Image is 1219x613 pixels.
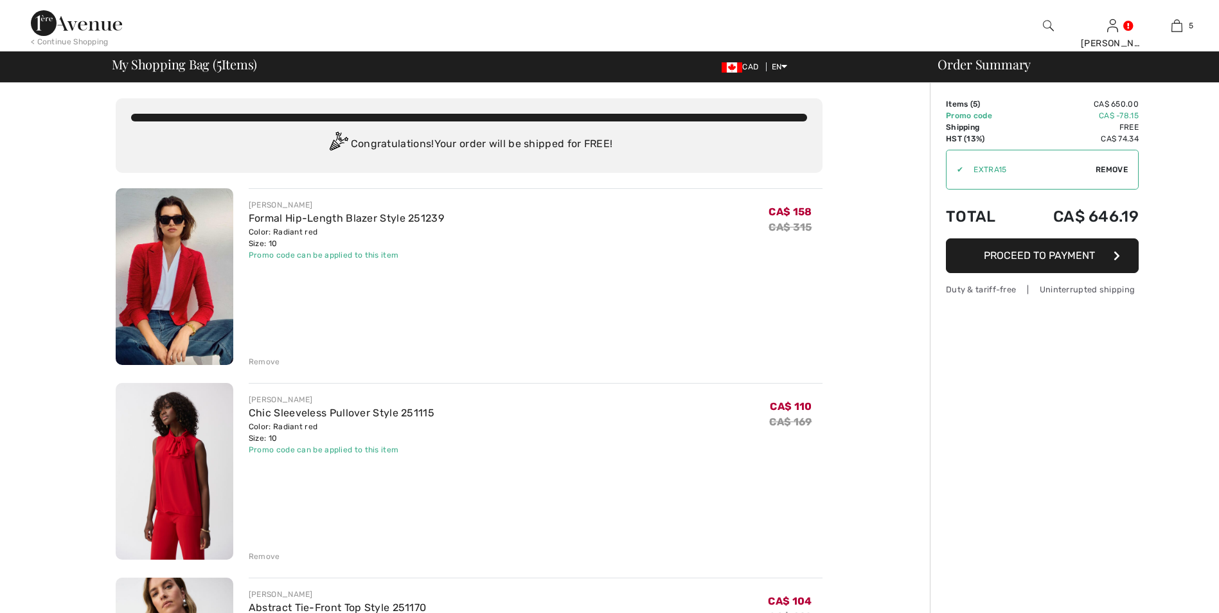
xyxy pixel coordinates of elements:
[1017,195,1139,238] td: CA$ 646.19
[984,249,1095,262] span: Proceed to Payment
[722,62,763,71] span: CAD
[722,62,742,73] img: Canadian Dollar
[325,132,351,157] img: Congratulation2.svg
[946,110,1017,121] td: Promo code
[1096,164,1128,175] span: Remove
[946,238,1139,273] button: Proceed to Payment
[249,589,427,600] div: [PERSON_NAME]
[772,62,788,71] span: EN
[1017,98,1139,110] td: CA$ 650.00
[1107,18,1118,33] img: My Info
[249,249,444,261] div: Promo code can be applied to this item
[1107,19,1118,31] a: Sign In
[770,400,812,413] span: CA$ 110
[249,444,434,456] div: Promo code can be applied to this item
[31,10,122,36] img: 1ère Avenue
[769,221,812,233] s: CA$ 315
[116,188,233,365] img: Formal Hip-Length Blazer Style 251239
[946,98,1017,110] td: Items ( )
[116,383,233,560] img: Chic Sleeveless Pullover Style 251115
[946,195,1017,238] td: Total
[1043,18,1054,33] img: search the website
[922,58,1211,71] div: Order Summary
[31,36,109,48] div: < Continue Shopping
[947,164,963,175] div: ✔
[1081,37,1144,50] div: [PERSON_NAME]
[131,132,807,157] div: Congratulations! Your order will be shipped for FREE!
[1145,18,1208,33] a: 5
[249,199,444,211] div: [PERSON_NAME]
[249,551,280,562] div: Remove
[249,421,434,444] div: Color: Radiant red Size: 10
[217,55,222,71] span: 5
[1017,133,1139,145] td: CA$ 74.34
[1017,110,1139,121] td: CA$ -78.15
[946,121,1017,133] td: Shipping
[963,150,1096,189] input: Promo code
[946,283,1139,296] div: Duty & tariff-free | Uninterrupted shipping
[1017,121,1139,133] td: Free
[249,226,444,249] div: Color: Radiant red Size: 10
[1171,18,1182,33] img: My Bag
[1189,20,1193,31] span: 5
[769,416,812,428] s: CA$ 169
[946,133,1017,145] td: HST (13%)
[973,100,977,109] span: 5
[249,212,444,224] a: Formal Hip-Length Blazer Style 251239
[769,206,812,218] span: CA$ 158
[112,58,258,71] span: My Shopping Bag ( Items)
[249,356,280,368] div: Remove
[768,595,812,607] span: CA$ 104
[249,407,434,419] a: Chic Sleeveless Pullover Style 251115
[249,394,434,405] div: [PERSON_NAME]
